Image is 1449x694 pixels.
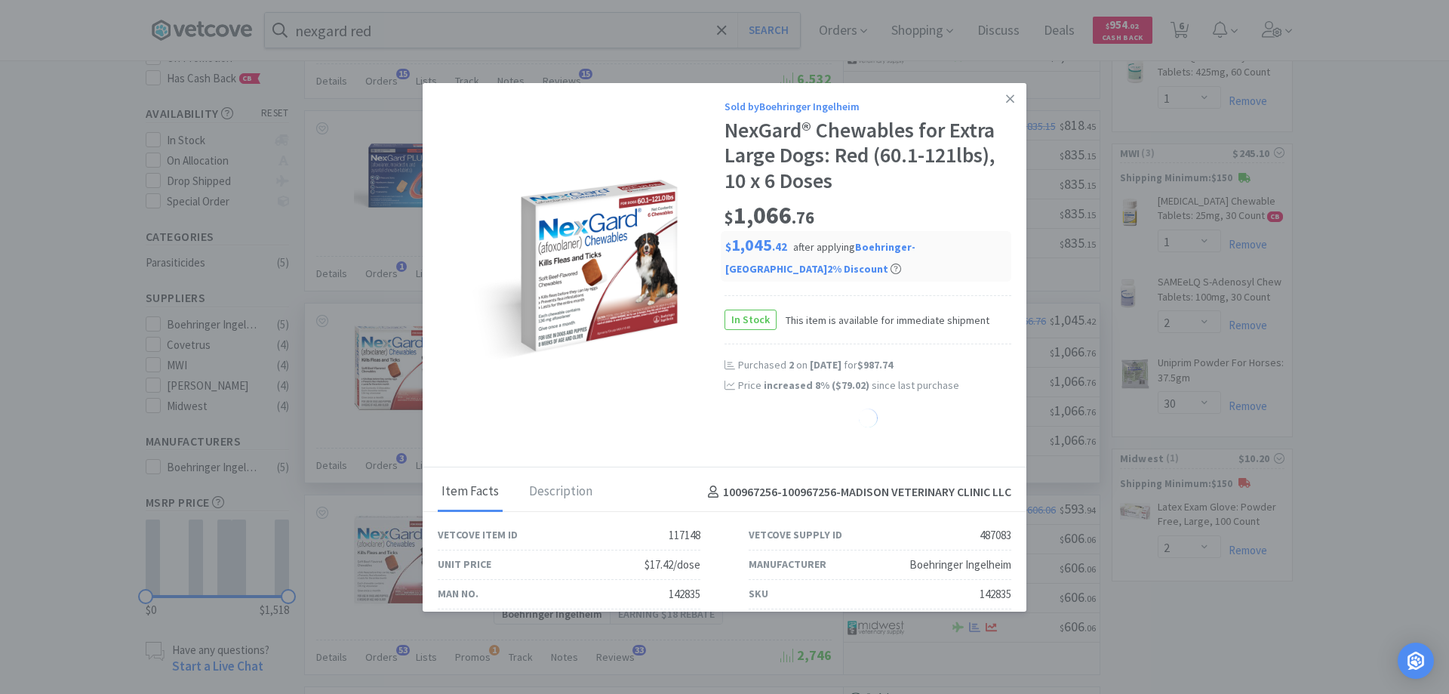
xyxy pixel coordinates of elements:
[835,378,866,392] span: $79.02
[669,526,700,544] div: 117148
[738,358,1011,373] div: Purchased on for
[438,526,518,543] div: Vetcove Item ID
[1398,643,1434,679] div: Open Intercom Messenger
[789,358,794,372] span: 2
[777,312,989,328] span: This item is available for immediate shipment
[724,207,734,228] span: $
[724,118,1011,194] div: NexGard® Chewables for Extra Large Dogs: Red (60.1-121lbs), 10 x 6 Doses
[980,526,1011,544] div: 487083
[725,240,915,276] span: after applying
[724,200,814,230] span: 1,066
[468,180,694,361] img: bac698ece7754d179e43f392079d113b_487083.png
[645,556,700,574] div: $17.42/dose
[725,234,787,255] span: 1,045
[438,473,503,511] div: Item Facts
[749,556,826,572] div: Manufacturer
[738,377,1011,393] div: Price since last purchase
[772,239,787,254] span: . 42
[725,310,776,329] span: In Stock
[792,207,814,228] span: . 76
[669,585,700,603] div: 142835
[725,239,731,254] span: $
[857,358,893,372] span: $987.74
[438,556,491,572] div: Unit Price
[525,473,596,511] div: Description
[724,98,1011,115] div: Sold by Boehringer Ingelheim
[702,483,1011,502] h4: 100967256-100967256 - MADISON VETERINARY CLINIC LLC
[749,526,842,543] div: Vetcove Supply ID
[980,585,1011,603] div: 142835
[438,585,478,602] div: Man No.
[764,378,869,392] span: increased 8 % ( )
[749,585,768,602] div: SKU
[909,556,1011,574] div: Boehringer Ingelheim
[810,358,841,372] span: [DATE]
